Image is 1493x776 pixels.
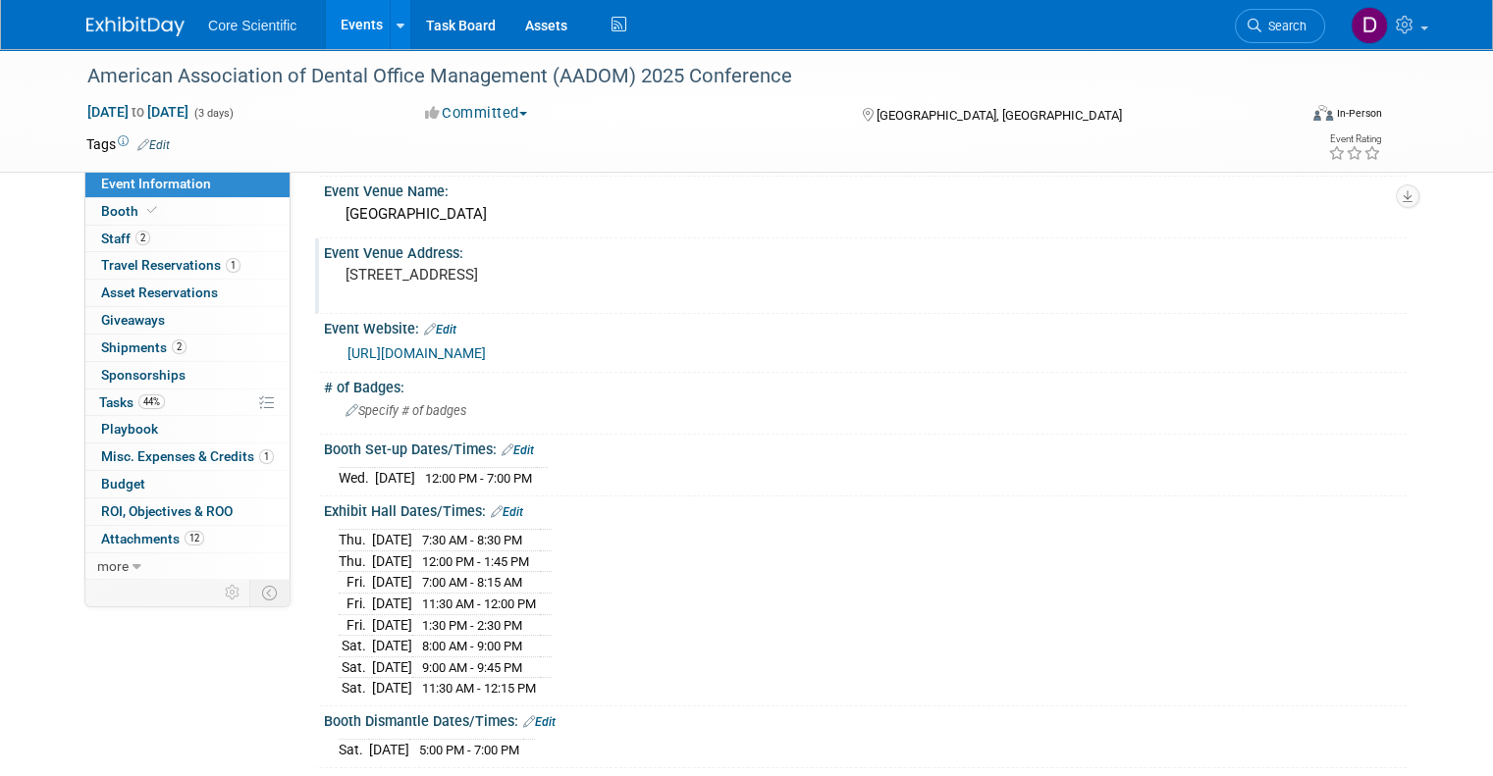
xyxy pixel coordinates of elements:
td: [DATE] [372,572,412,594]
a: more [85,553,290,580]
span: 11:30 AM - 12:15 PM [422,681,536,696]
div: Event Rating [1328,134,1381,144]
span: Attachments [101,531,204,546]
a: Shipments2 [85,335,290,361]
span: 7:00 AM - 8:15 AM [422,575,522,590]
a: Attachments12 [85,526,290,552]
span: Budget [101,476,145,491]
div: Event Website: [324,314,1407,339]
span: 9:00 AM - 9:45 PM [422,660,522,675]
td: Personalize Event Tab Strip [216,580,250,605]
div: American Association of Dental Office Management (AADOM) 2025 Conference [80,59,1272,94]
div: Booth Dismantle Dates/Times: [324,706,1407,732]
span: [DATE] [DATE] [86,103,189,121]
span: 2 [135,231,150,245]
span: 1:30 PM - 2:30 PM [422,618,522,633]
a: Giveaways [85,307,290,334]
a: ROI, Objectives & ROO [85,498,290,525]
span: Travel Reservations [101,257,240,273]
a: Staff2 [85,226,290,252]
pre: [STREET_ADDRESS] [346,266,754,284]
span: 11:30 AM - 12:00 PM [422,596,536,611]
span: Core Scientific [208,18,296,33]
span: 7:30 AM - 8:30 PM [422,533,522,547]
span: Search [1261,19,1306,33]
img: ExhibitDay [86,17,185,36]
td: [DATE] [372,614,412,636]
span: 44% [138,394,165,409]
td: Sat. [339,656,372,678]
span: Booth [101,203,161,219]
td: [DATE] [372,636,412,657]
div: # of Badges: [324,373,1407,397]
div: Event Venue Name: [324,177,1407,201]
a: Sponsorships [85,362,290,388]
a: Event Information [85,171,290,197]
td: [DATE] [372,656,412,678]
div: Event Venue Address: [324,238,1407,263]
td: Thu. [339,550,372,572]
a: Search [1235,9,1325,43]
td: [DATE] [372,678,412,698]
td: [DATE] [369,740,409,760]
span: 12 [185,531,204,545]
a: Edit [502,443,534,457]
a: Edit [523,715,556,729]
span: Shipments [101,339,187,355]
td: Wed. [339,468,375,489]
div: Booth Set-up Dates/Times: [324,435,1407,460]
a: Tasks44% [85,389,290,416]
a: Edit [491,505,523,519]
span: 1 [259,449,274,464]
a: Edit [424,323,456,336]
i: Booth reservation complete [147,205,157,216]
td: [DATE] [375,468,415,489]
a: Edit [137,138,170,152]
span: 8:00 AM - 9:00 PM [422,639,522,653]
td: [DATE] [372,550,412,572]
a: Booth [85,198,290,225]
td: [DATE] [372,594,412,615]
td: [DATE] [372,530,412,551]
span: 12:00 PM - 1:45 PM [422,554,529,569]
span: 5:00 PM - 7:00 PM [419,743,519,757]
td: Fri. [339,594,372,615]
span: Playbook [101,421,158,437]
span: Sponsorships [101,367,186,383]
span: Tasks [99,394,165,410]
span: (3 days) [192,107,234,120]
span: to [129,104,147,120]
button: Committed [418,103,535,124]
span: Misc. Expenses & Credits [101,448,274,464]
div: In-Person [1336,106,1382,121]
a: [URL][DOMAIN_NAME] [347,345,486,361]
a: Misc. Expenses & Credits1 [85,443,290,470]
span: Staff [101,231,150,246]
span: Giveaways [101,312,165,328]
a: Travel Reservations1 [85,252,290,279]
span: Asset Reservations [101,285,218,300]
span: more [97,558,129,574]
span: 2 [172,339,187,354]
span: 12:00 PM - 7:00 PM [425,471,532,486]
td: Tags [86,134,170,154]
td: Fri. [339,614,372,636]
span: 1 [226,258,240,273]
span: Specify # of badges [346,403,466,418]
td: Toggle Event Tabs [250,580,291,605]
a: Asset Reservations [85,280,290,306]
td: Sat. [339,740,369,760]
img: Format-Inperson.png [1313,105,1333,121]
span: ROI, Objectives & ROO [101,503,233,519]
div: Event Format [1191,102,1382,131]
a: Playbook [85,416,290,442]
a: Budget [85,471,290,497]
span: Event Information [101,176,211,191]
img: Danielle Wiesemann [1351,7,1388,44]
div: [GEOGRAPHIC_DATA] [339,199,1392,230]
div: Exhibit Hall Dates/Times: [324,496,1407,522]
td: Sat. [339,636,372,657]
td: Fri. [339,572,372,594]
td: Thu. [339,530,372,551]
span: [GEOGRAPHIC_DATA], [GEOGRAPHIC_DATA] [877,108,1122,123]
